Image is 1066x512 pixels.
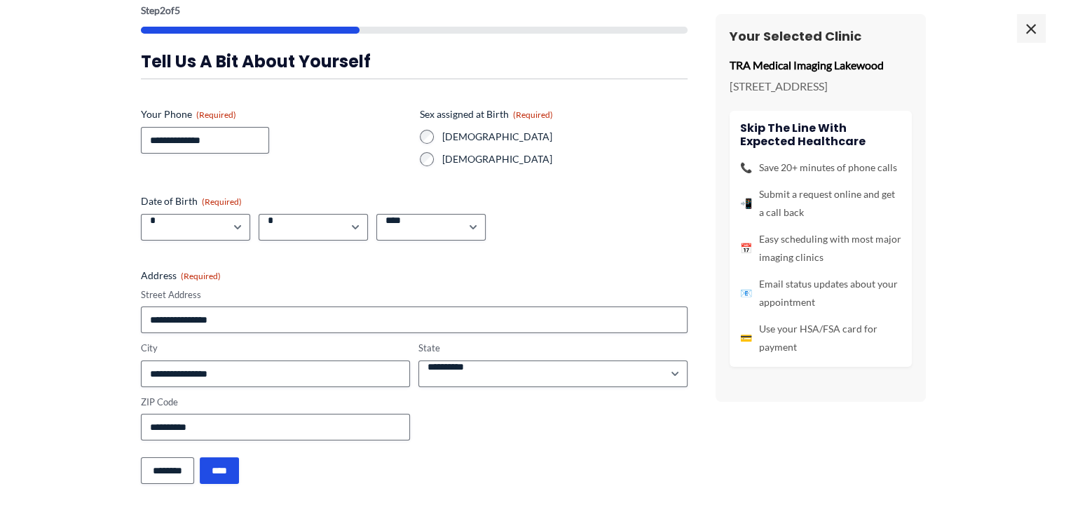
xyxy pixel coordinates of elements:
span: 📞 [740,159,752,177]
legend: Address [141,269,221,283]
label: City [141,342,410,355]
span: (Required) [196,109,236,120]
label: [DEMOGRAPHIC_DATA] [442,130,688,144]
span: 📧 [740,284,752,302]
p: TRA Medical Imaging Lakewood [730,55,912,76]
legend: Date of Birth [141,194,242,208]
li: Email status updates about your appointment [740,275,901,311]
h3: Tell us a bit about yourself [141,50,688,72]
span: (Required) [202,196,242,207]
h3: Your Selected Clinic [730,28,912,44]
p: [STREET_ADDRESS] [730,76,912,97]
li: Easy scheduling with most major imaging clinics [740,230,901,267]
p: Step of [141,6,688,15]
li: Submit a request online and get a call back [740,185,901,222]
span: 📅 [740,239,752,257]
span: (Required) [513,109,553,120]
label: State [418,342,688,355]
label: ZIP Code [141,396,410,409]
span: (Required) [181,271,221,281]
span: 5 [175,4,180,16]
li: Save 20+ minutes of phone calls [740,159,901,177]
label: [DEMOGRAPHIC_DATA] [442,152,688,166]
span: 💳 [740,329,752,347]
span: × [1017,14,1045,42]
h4: Skip the line with Expected Healthcare [740,121,901,148]
legend: Sex assigned at Birth [420,107,553,121]
label: Street Address [141,288,688,302]
span: 📲 [740,194,752,213]
label: Your Phone [141,107,409,121]
li: Use your HSA/FSA card for payment [740,320,901,356]
span: 2 [160,4,165,16]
